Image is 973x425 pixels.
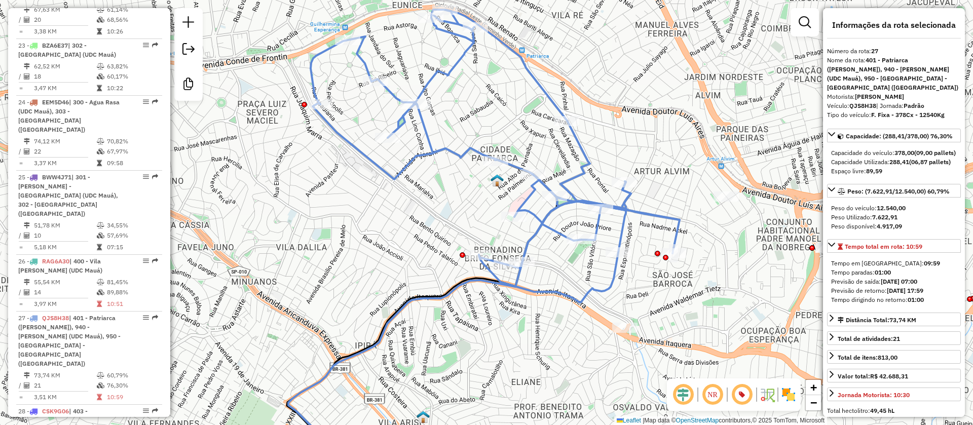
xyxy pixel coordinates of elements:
[106,61,158,71] td: 63,82%
[152,315,158,321] em: Rota exportada
[18,83,23,93] td: =
[178,12,199,35] a: Nova sessão e pesquisa
[18,392,23,402] td: =
[872,213,897,221] strong: 7.622,91
[106,370,158,380] td: 60,79%
[18,98,120,133] span: 24 -
[894,149,914,157] strong: 378,00
[831,158,957,167] div: Capacidade Utilizada:
[152,42,158,48] em: Rota exportada
[106,277,158,287] td: 81,45%
[152,99,158,105] em: Rota exportada
[18,242,23,252] td: =
[97,17,104,23] i: % de utilização da cubagem
[780,387,797,403] img: Exibir/Ocultar setores
[18,380,23,391] td: /
[887,287,923,294] strong: [DATE] 17:59
[33,146,96,157] td: 22
[33,230,96,241] td: 10
[838,316,916,325] div: Distância Total:
[33,158,96,168] td: 3,37 KM
[42,42,68,49] span: BZA6E37
[33,26,96,36] td: 3,38 KM
[18,287,23,297] td: /
[810,396,817,409] span: −
[714,191,739,202] div: Atividade não roteirizada - RESTAURANTE GOLDEN G
[97,244,102,250] i: Tempo total em rota
[143,315,149,321] em: Opções
[24,382,30,389] i: Total de Atividades
[831,213,957,222] div: Peso Utilizado:
[24,372,30,378] i: Distância Total
[18,26,23,36] td: =
[97,233,104,239] i: % de utilização da cubagem
[178,39,199,62] a: Exportar sessão
[18,42,116,58] span: | 302 - [GEOGRAPHIC_DATA] (UDC Mauá)
[643,417,644,424] span: |
[827,110,961,120] div: Tipo do veículo:
[909,158,951,166] strong: (06,87 pallets)
[18,173,118,217] span: 25 -
[671,382,695,407] span: Ocultar deslocamento
[889,316,916,324] span: 73,74 KM
[24,289,30,295] i: Total de Atividades
[18,158,23,168] td: =
[831,259,957,268] div: Tempo em [GEOGRAPHIC_DATA]:
[24,222,30,228] i: Distância Total
[846,132,953,140] span: Capacidade: (288,41/378,00) 76,30%
[18,299,23,309] td: =
[24,63,30,69] i: Distância Total
[871,111,945,119] strong: F. Fixa - 378Cx - 12540Kg
[106,15,158,25] td: 68,56%
[827,47,961,56] div: Número da rota:
[877,204,906,212] strong: 12.540,00
[33,380,96,391] td: 21
[889,158,909,166] strong: 288,41
[97,138,104,144] i: % de utilização do peso
[806,380,821,395] a: Zoom in
[33,83,96,93] td: 3,47 KM
[33,220,96,230] td: 51,78 KM
[878,354,897,361] strong: 813,00
[24,279,30,285] i: Distância Total
[106,146,158,157] td: 67,97%
[881,278,917,285] strong: [DATE] 07:00
[152,258,158,264] em: Rota exportada
[106,83,158,93] td: 10:22
[831,204,906,212] span: Peso do veículo:
[838,353,897,362] div: Total de itens:
[831,148,957,158] div: Capacidade do veículo:
[18,257,102,274] span: | 400 - Vila [PERSON_NAME] (UDC Mauá)
[33,370,96,380] td: 73,74 KM
[33,136,96,146] td: 74,12 KM
[33,5,96,15] td: 67,63 KM
[417,410,430,423] img: 615 UDC Light WCL Jardim Brasília
[97,63,104,69] i: % de utilização do peso
[24,73,30,80] i: Total de Atividades
[827,313,961,326] a: Distância Total:73,74 KM
[795,12,815,32] a: Exibir filtros
[914,149,956,157] strong: (09,00 pallets)
[827,129,961,142] a: Capacidade: (288,41/378,00) 76,30%
[847,187,950,195] span: Peso: (7.622,91/12.540,00) 60,79%
[152,174,158,180] em: Rota exportada
[827,388,961,401] a: Jornada Motorista: 10:30
[33,287,96,297] td: 14
[33,277,96,287] td: 55,54 KM
[827,255,961,308] div: Tempo total em rota: 10:59
[42,98,69,106] span: EEM5D46
[831,268,957,277] div: Tempo paradas:
[870,407,894,414] strong: 49,45 hL
[827,101,961,110] div: Veículo:
[815,243,841,253] div: Atividade não roteirizada - BAR DO ZECA PAGODINH
[827,20,961,30] h4: Informações da rota selecionada
[106,242,158,252] td: 07:15
[97,289,104,295] i: % de utilização da cubagem
[827,369,961,382] a: Valor total:R$ 42.688,31
[152,408,158,414] em: Rota exportada
[838,335,900,342] span: Total de atividades:
[827,239,961,253] a: Tempo total em rota: 10:59
[845,243,922,250] span: Tempo total em rota: 10:59
[97,7,104,13] i: % de utilização do peso
[18,230,23,241] td: /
